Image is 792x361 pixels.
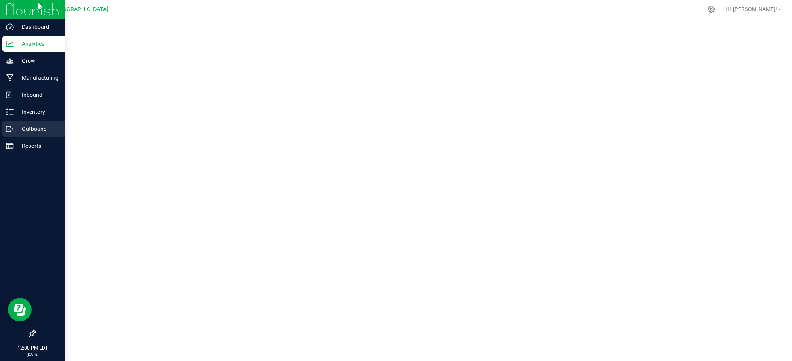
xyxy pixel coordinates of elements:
p: 12:00 PM EDT [4,344,61,352]
inline-svg: Manufacturing [6,74,14,82]
inline-svg: Outbound [6,125,14,133]
p: Dashboard [14,22,61,32]
p: Grow [14,56,61,66]
p: Inbound [14,90,61,100]
span: Hi, [PERSON_NAME]! [725,6,777,12]
inline-svg: Analytics [6,40,14,48]
p: Analytics [14,39,61,49]
inline-svg: Reports [6,142,14,150]
p: Inventory [14,107,61,117]
p: Outbound [14,124,61,134]
p: Manufacturing [14,73,61,83]
div: Manage settings [706,6,716,13]
p: [DATE] [4,352,61,357]
inline-svg: Inbound [6,91,14,99]
inline-svg: Grow [6,57,14,65]
inline-svg: Dashboard [6,23,14,31]
span: [GEOGRAPHIC_DATA] [54,6,108,13]
inline-svg: Inventory [6,108,14,116]
iframe: Resource center [8,298,32,321]
p: Reports [14,141,61,151]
